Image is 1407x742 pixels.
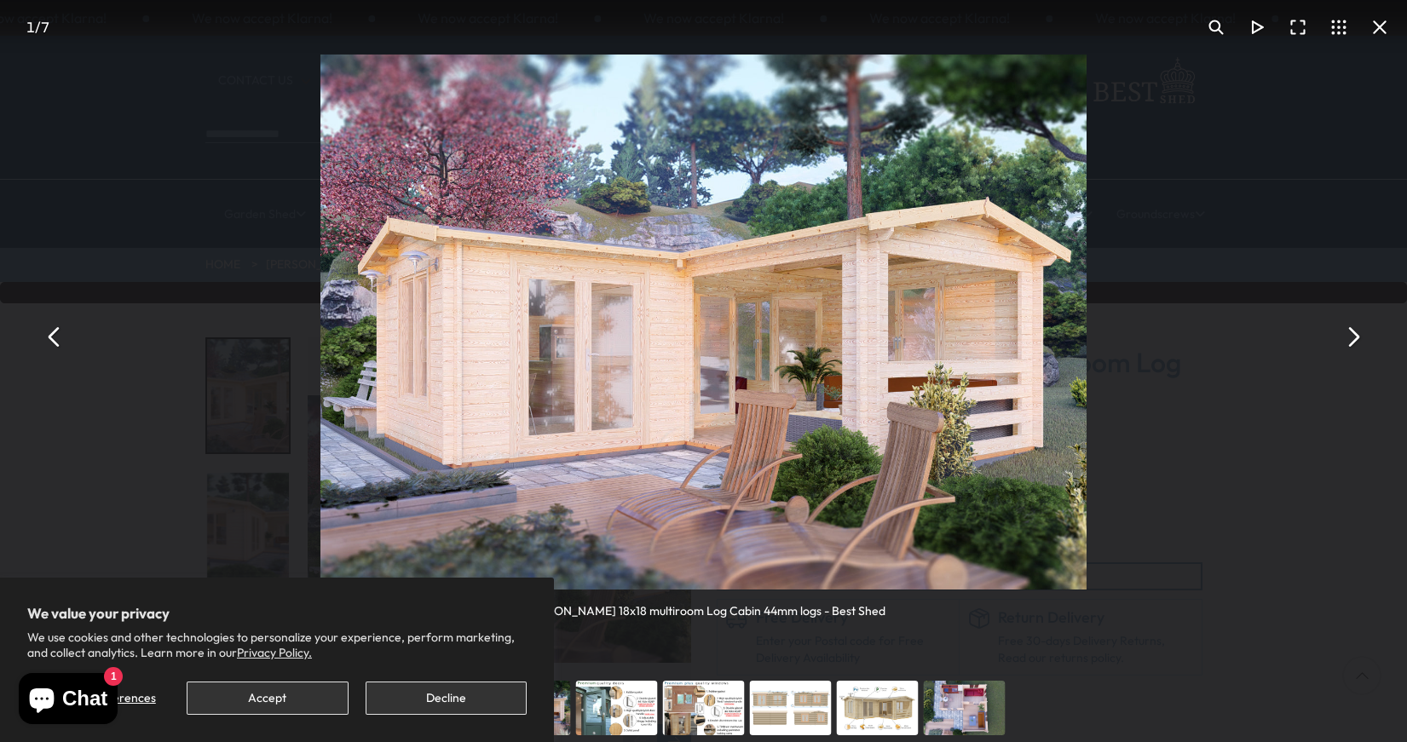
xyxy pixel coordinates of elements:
span: 1 [26,18,35,36]
button: Toggle thumbnails [1318,7,1359,48]
button: Accept [187,682,348,715]
a: Privacy Policy. [237,645,312,660]
button: Close [1359,7,1400,48]
p: We use cookies and other technologies to personalize your experience, perform marketing, and coll... [27,630,527,660]
button: Previous [34,317,75,358]
h2: We value your privacy [27,605,527,622]
button: Decline [366,682,527,715]
button: Toggle zoom level [1196,7,1237,48]
div: / [7,7,68,48]
span: 7 [41,18,49,36]
inbox-online-store-chat: Shopify online store chat [14,673,123,728]
button: Next [1332,317,1373,358]
div: [PERSON_NAME] 18x18 multiroom Log Cabin 44mm logs - Best Shed [522,590,885,619]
